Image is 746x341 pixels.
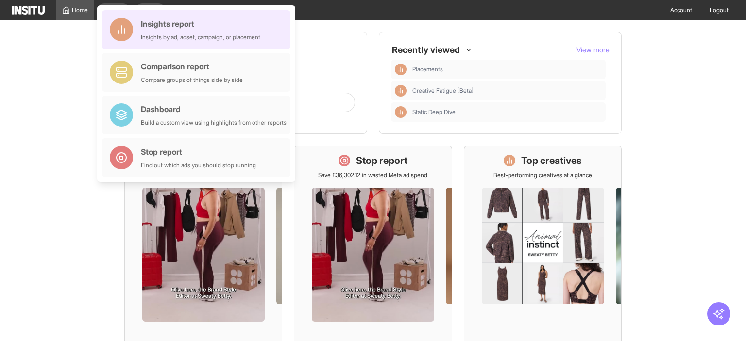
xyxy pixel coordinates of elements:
[72,6,88,14] span: Home
[412,108,456,116] span: Static Deep Dive
[141,119,287,127] div: Build a custom view using highlights from other reports
[395,106,407,118] div: Insights
[141,146,256,158] div: Stop report
[141,18,260,30] div: Insights report
[395,85,407,97] div: Insights
[12,6,45,15] img: Logo
[141,61,243,72] div: Comparison report
[412,108,602,116] span: Static Deep Dive
[412,87,602,95] span: Creative Fatigue [Beta]
[318,171,427,179] p: Save £36,302.12 in wasted Meta ad spend
[356,154,407,167] h1: Stop report
[412,65,602,73] span: Placements
[395,64,407,75] div: Insights
[521,154,582,167] h1: Top creatives
[576,46,610,54] span: View more
[141,162,256,169] div: Find out which ads you should stop running
[412,87,474,95] span: Creative Fatigue [Beta]
[141,33,260,41] div: Insights by ad, adset, campaign, or placement
[141,76,243,84] div: Compare groups of things side by side
[576,45,610,55] button: View more
[493,171,592,179] p: Best-performing creatives at a glance
[412,65,443,73] span: Placements
[141,103,287,115] div: Dashboard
